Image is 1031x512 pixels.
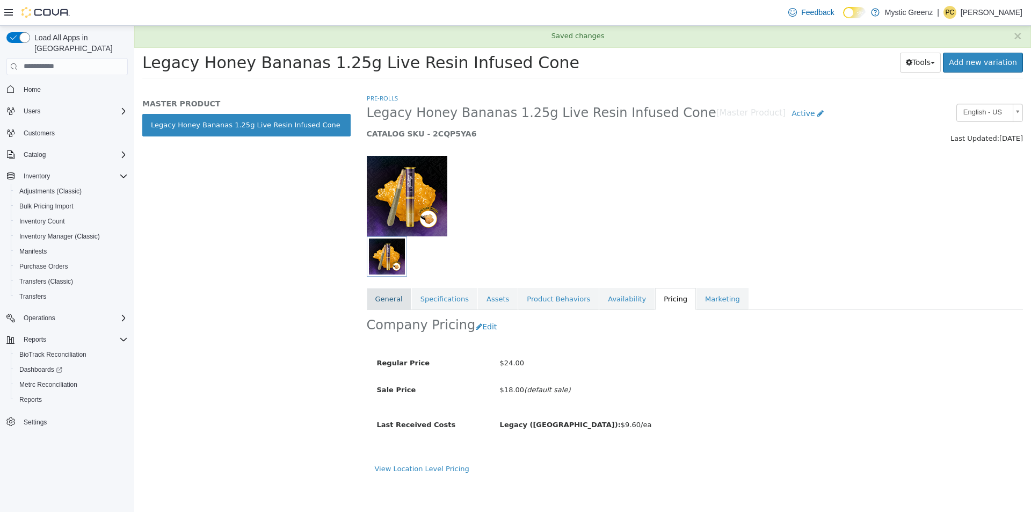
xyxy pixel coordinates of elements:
a: Home [19,83,45,96]
a: Customers [19,127,59,140]
a: Pricing [521,262,562,285]
span: Transfers (Classic) [19,277,73,286]
button: Adjustments (Classic) [11,184,132,199]
span: Catalog [24,150,46,159]
span: Last Received Costs [243,395,322,403]
span: Catalog [19,148,128,161]
span: BioTrack Reconciliation [19,350,86,359]
a: Metrc Reconciliation [15,378,82,391]
span: Inventory Count [15,215,128,228]
span: Inventory Count [19,217,65,226]
span: Bulk Pricing Import [19,202,74,211]
span: Transfers [19,292,46,301]
span: Active [657,83,680,92]
a: Specifications [278,262,343,285]
span: Adjustments (Classic) [15,185,128,198]
span: Legacy Honey Bananas 1.25g Live Resin Infused Cone [8,27,445,46]
a: Pre-Rolls [233,68,264,76]
button: Tools [766,27,807,47]
h2: Company Pricing [233,291,342,308]
span: Users [24,107,40,116]
span: Adjustments (Classic) [19,187,82,196]
span: $24.00 [366,333,390,341]
span: Transfers [15,290,128,303]
p: Mystic Greenz [885,6,933,19]
h5: CATALOG SKU - 2CQP5YA6 [233,103,721,113]
span: $18.00 [366,360,437,368]
a: Settings [19,416,51,429]
a: Legacy Honey Bananas 1.25g Live Resin Infused Cone [8,88,216,111]
button: × [878,5,888,16]
span: [DATE] [865,109,889,117]
a: BioTrack Reconciliation [15,348,91,361]
span: Settings [19,415,128,428]
span: Manifests [15,245,128,258]
button: Inventory Count [11,214,132,229]
button: Edit [341,291,368,311]
input: Dark Mode [843,7,866,18]
span: Purchase Orders [15,260,128,273]
span: Customers [24,129,55,138]
span: Inventory Manager (Classic) [15,230,128,243]
a: Adjustments (Classic) [15,185,86,198]
span: Operations [19,312,128,324]
button: Catalog [2,147,132,162]
button: Transfers (Classic) [11,274,132,289]
a: Feedback [784,2,838,23]
a: General [233,262,277,285]
span: Bulk Pricing Import [15,200,128,213]
button: Operations [2,311,132,326]
span: Purchase Orders [19,262,68,271]
button: Purchase Orders [11,259,132,274]
span: Last Updated: [816,109,865,117]
nav: Complex example [6,77,128,458]
button: Customers [2,125,132,141]
p: | [937,6,939,19]
span: Metrc Reconciliation [19,380,77,389]
p: [PERSON_NAME] [961,6,1022,19]
button: Settings [2,414,132,429]
span: Dark Mode [843,18,844,19]
a: Dashboards [11,362,132,377]
span: Reports [24,335,46,344]
button: Transfers [11,289,132,304]
small: [Master Product] [582,83,652,92]
a: Availability [465,262,520,285]
a: Reports [15,393,46,406]
img: Cova [21,7,70,18]
span: Dashboards [19,365,62,374]
a: Bulk Pricing Import [15,200,78,213]
span: English - US [823,78,874,95]
a: Purchase Orders [15,260,72,273]
span: Reports [19,395,42,404]
span: Regular Price [243,333,295,341]
button: Operations [19,312,60,324]
button: Inventory Manager (Classic) [11,229,132,244]
span: Load All Apps in [GEOGRAPHIC_DATA] [30,32,128,54]
span: Users [19,105,128,118]
button: Manifests [11,244,132,259]
span: Reports [15,393,128,406]
span: PC [946,6,955,19]
a: Manifests [15,245,51,258]
button: Reports [2,332,132,347]
a: Product Behaviors [384,262,464,285]
span: Sale Price [243,360,282,368]
button: Metrc Reconciliation [11,377,132,392]
button: Inventory [19,170,54,183]
button: Reports [11,392,132,407]
span: BioTrack Reconciliation [15,348,128,361]
button: Home [2,82,132,97]
a: Assets [344,262,383,285]
h5: MASTER PRODUCT [8,73,216,83]
button: BioTrack Reconciliation [11,347,132,362]
a: Inventory Count [15,215,69,228]
a: Transfers [15,290,50,303]
b: Legacy ([GEOGRAPHIC_DATA]): [366,395,487,403]
span: Customers [19,126,128,140]
span: Home [19,83,128,96]
span: Inventory [24,172,50,181]
a: Add new variation [809,27,889,47]
div: Phillip Coleman [943,6,956,19]
a: English - US [822,78,889,96]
